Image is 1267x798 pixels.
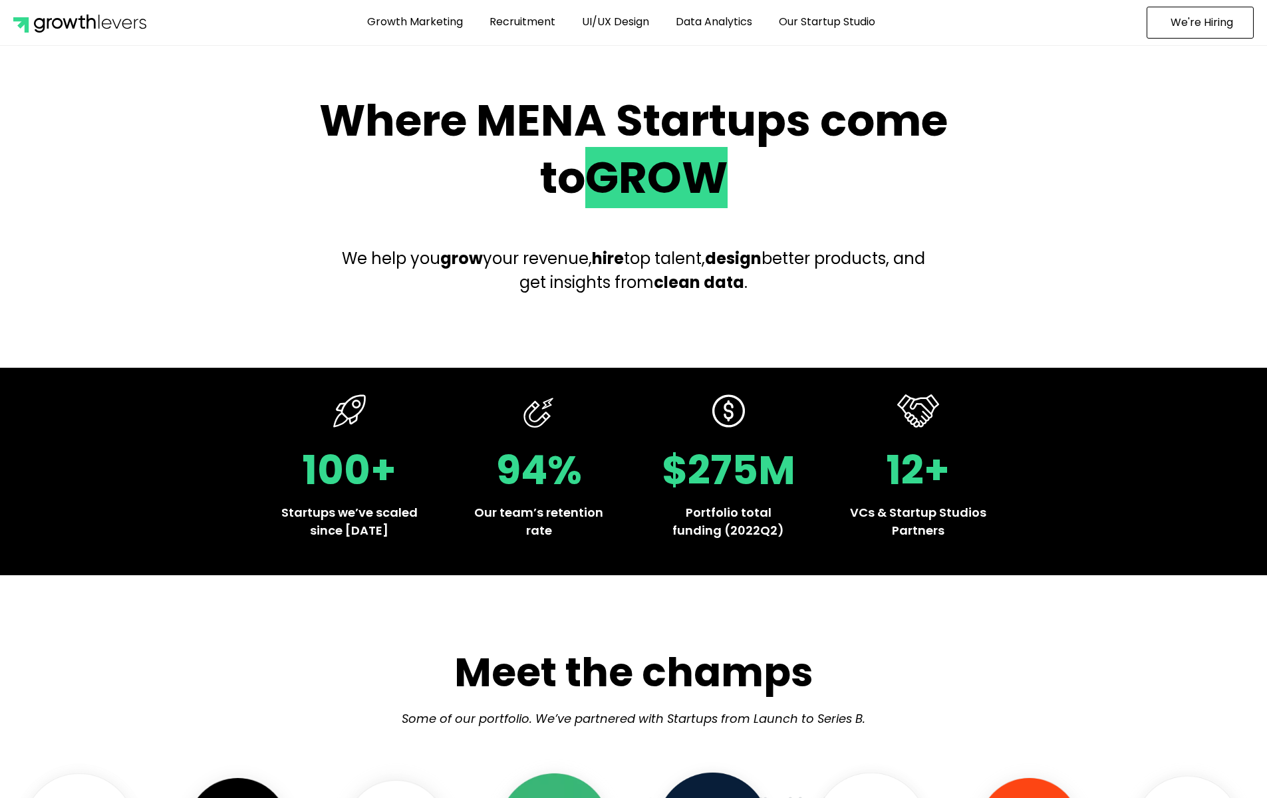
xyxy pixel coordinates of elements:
h2: Meet the champs [308,648,960,696]
b: hire [592,247,624,269]
b: clean data [654,271,744,293]
p: Our team’s retention rate [471,503,607,539]
h2: $275M [660,450,797,490]
h2: 94% [471,450,607,490]
a: Recruitment [480,7,565,37]
b: design [705,247,762,269]
span: We're Hiring [1171,17,1233,28]
a: Our Startup Studio [769,7,885,37]
p: We help you your revenue, top talent, better products, and get insights from . [331,247,936,295]
a: Data Analytics [666,7,762,37]
b: grow [440,247,483,269]
h2: 100+ [281,450,418,490]
a: UI/UX Design [572,7,659,37]
h2: 12+ [850,450,986,490]
a: Growth Marketing [357,7,473,37]
span: GROW [585,147,728,208]
p: VCs & Startup Studios Partners [850,503,986,539]
h2: Where MENA Startups come to [305,92,963,207]
a: We're Hiring [1147,7,1254,39]
p: Startups we’ve scaled since [DATE] [281,503,418,539]
nav: Menu [200,7,1043,37]
p: Portfolio total funding (2022Q2) [660,503,797,539]
p: Some of our portfolio. We’ve partnered with Startups from Launch to Series B. [308,710,960,728]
